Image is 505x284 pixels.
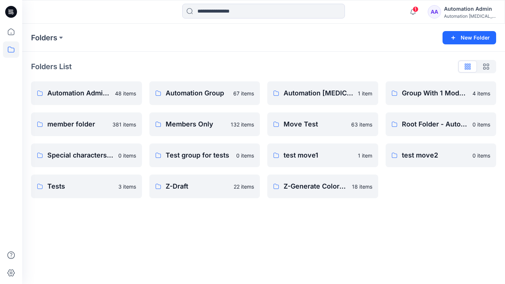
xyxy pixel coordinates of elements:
p: Z-Generate Colorways [284,181,348,192]
p: Move Test [284,119,347,129]
p: 22 items [234,183,254,190]
p: Test group for tests [166,150,232,160]
p: Group With 1 Moderator 2 [402,88,468,98]
p: 0 items [472,121,490,128]
a: Group With 1 Moderator 24 items [386,81,496,105]
p: Members Only [166,119,227,129]
p: Automation [MEDICAL_DATA][DOMAIN_NAME] [284,88,353,98]
a: Test group for tests0 items [149,143,260,167]
a: Automation [MEDICAL_DATA][DOMAIN_NAME]1 item [267,81,378,105]
p: 0 items [472,152,490,159]
p: 63 items [351,121,372,128]
p: 132 items [231,121,254,128]
p: Tests [47,181,114,192]
p: 381 items [112,121,136,128]
p: Root Folder - Automation [402,119,468,129]
p: 48 items [115,89,136,97]
p: 4 items [472,89,490,97]
p: test move2 [402,150,468,160]
p: 1 item [358,89,372,97]
a: test move20 items [386,143,496,167]
a: member folder381 items [31,112,142,136]
p: test move1 [284,150,353,160]
p: 1 item [358,152,372,159]
a: test move11 item [267,143,378,167]
a: Automation Admin's Personal Zone48 items [31,81,142,105]
p: Z-Draft [166,181,230,192]
p: Automation Admin's Personal Zone [47,88,111,98]
a: Tests3 items [31,175,142,198]
p: Automation Group [166,88,229,98]
div: Automation Admin [444,4,496,13]
a: Members Only132 items [149,112,260,136]
a: Automation Group67 items [149,81,260,105]
p: 0 items [236,152,254,159]
a: Root Folder - Automation0 items [386,112,496,136]
div: AA [428,5,441,18]
p: Special characters !@#$%^&*)( [47,150,114,160]
div: Automation [MEDICAL_DATA]... [444,13,496,19]
span: 1 [413,6,418,12]
p: Folders List [31,61,72,72]
a: Special characters !@#$%^&*)(0 items [31,143,142,167]
a: Z-Generate Colorways18 items [267,175,378,198]
p: member folder [47,119,108,129]
a: Folders [31,33,57,43]
p: 0 items [118,152,136,159]
a: Z-Draft22 items [149,175,260,198]
a: Move Test63 items [267,112,378,136]
p: 18 items [352,183,372,190]
button: New Folder [443,31,496,44]
p: 3 items [118,183,136,190]
p: 67 items [233,89,254,97]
